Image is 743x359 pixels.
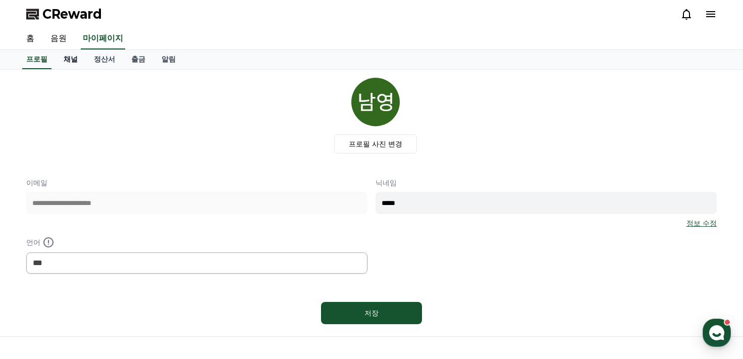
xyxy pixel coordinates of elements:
[376,178,717,188] p: 닉네임
[18,28,42,49] a: 홈
[3,275,67,300] a: 홈
[321,302,422,324] button: 저장
[26,6,102,22] a: CReward
[42,28,75,49] a: 음원
[22,50,51,69] a: 프로필
[81,28,125,49] a: 마이페이지
[92,291,104,299] span: 대화
[26,178,367,188] p: 이메일
[130,275,194,300] a: 설정
[153,50,184,69] a: 알림
[123,50,153,69] a: 출금
[67,275,130,300] a: 대화
[351,78,400,126] img: profile_image
[56,50,86,69] a: 채널
[156,290,168,298] span: 설정
[686,218,717,228] a: 정보 수정
[42,6,102,22] span: CReward
[26,236,367,248] p: 언어
[334,134,417,153] label: 프로필 사진 변경
[341,308,402,318] div: 저장
[86,50,123,69] a: 정산서
[32,290,38,298] span: 홈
